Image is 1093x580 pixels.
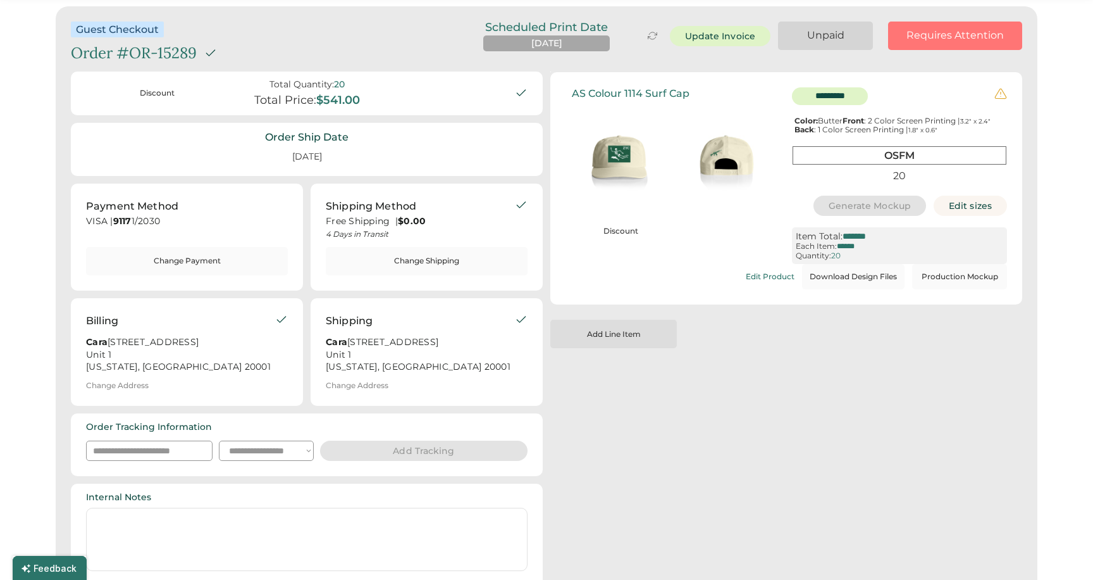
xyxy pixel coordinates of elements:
div: 4 Days in Transit [326,229,515,239]
div: AS Colour 1114 Surf Cap [572,87,689,99]
div: Shipping Method [326,199,416,214]
div: [STREET_ADDRESS] Unit 1 [US_STATE], [GEOGRAPHIC_DATA] 20001 [86,336,275,374]
div: 20 [831,251,841,260]
div: Change Address [86,381,149,390]
div: Unpaid [793,28,858,42]
div: $541.00 [316,94,360,108]
img: generate-image [565,104,673,212]
strong: Color: [794,116,818,125]
font: 3.2" x 2.4" [960,117,991,125]
button: Add Line Item [550,320,677,348]
div: Butter : 2 Color Screen Printing | : 1 Color Screen Printing | [792,117,1007,135]
button: Production Mockup [912,264,1007,289]
div: 20 [793,167,1006,184]
div: VISA | 1/2030 [86,215,288,231]
div: [STREET_ADDRESS] Unit 1 [US_STATE], [GEOGRAPHIC_DATA] 20001 [326,336,515,374]
font: 1.8" x 0.6" [908,126,937,134]
button: Change Payment [86,247,288,275]
strong: Cara [326,336,347,348]
div: Payment Method [86,199,178,214]
div: Change Address [326,381,388,390]
strong: Cara [86,336,108,348]
div: 20 [334,79,345,90]
div: Free Shipping | [326,215,515,228]
div: Guest Checkout [76,23,159,36]
div: [DATE] [531,37,562,50]
div: [DATE] [277,146,337,168]
button: Change Shipping [326,247,528,275]
div: Total Price: [254,94,316,108]
div: Discount [94,88,221,99]
button: Download Design Files [802,264,905,289]
strong: $0.00 [398,215,426,227]
strong: Front [843,116,864,125]
div: Billing [86,313,118,329]
div: Order Ship Date [265,130,349,144]
button: Edit sizes [934,196,1007,216]
div: Edit Product [746,272,794,281]
button: Generate Mockup [813,196,927,216]
div: Discount [571,226,671,237]
div: Order #OR-15289 [71,42,197,64]
div: Requires Attention [903,28,1007,42]
div: Scheduled Print Date [467,22,626,33]
img: generate-image [673,104,781,212]
div: Total Quantity: [269,79,334,90]
div: Each Item: [796,242,837,251]
strong: 9117 [113,215,132,227]
div: Quantity: [796,251,831,260]
strong: Back [794,125,814,134]
div: Shipping [326,313,373,329]
div: Item Total: [796,231,843,242]
div: Internal Notes [86,491,151,504]
div: Order Tracking Information [86,421,212,434]
button: Update Invoice [670,26,770,46]
div: OSFM [793,146,1006,165]
button: Add Tracking [320,441,528,461]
